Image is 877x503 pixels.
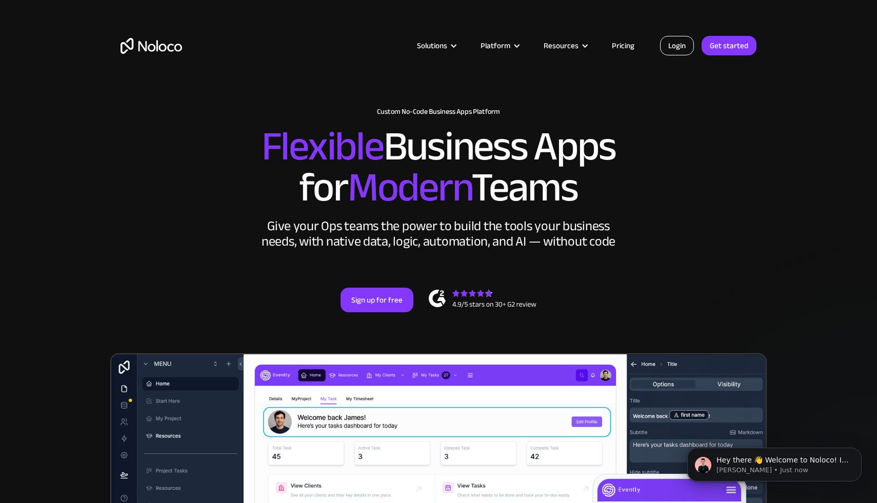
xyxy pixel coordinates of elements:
h2: Business Apps for Teams [121,126,756,208]
a: Sign up for free [341,288,413,312]
div: Give your Ops teams the power to build the tools your business needs, with native data, logic, au... [259,218,618,249]
span: Flexible [262,108,384,185]
div: Platform [481,39,510,52]
div: Resources [531,39,599,52]
iframe: Intercom notifications message [672,426,877,498]
div: Solutions [404,39,468,52]
h1: Custom No-Code Business Apps Platform [121,108,756,116]
div: Platform [468,39,531,52]
a: Get started [702,36,756,55]
a: Login [660,36,694,55]
span: Modern [348,149,471,226]
a: home [121,38,182,54]
div: Resources [544,39,579,52]
div: Solutions [417,39,447,52]
a: Pricing [599,39,647,52]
